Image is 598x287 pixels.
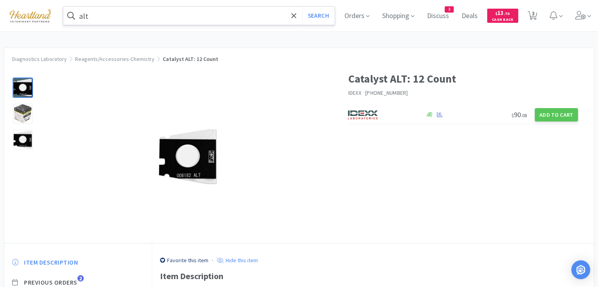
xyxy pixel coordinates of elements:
[158,127,217,186] img: e8e29bab87de42d3bbb136b159d3f860_657060.png
[571,260,590,279] div: Open Intercom Messenger
[24,258,78,267] span: Item Description
[535,108,578,121] button: Add to Cart
[63,7,335,25] input: Search by item, sku, manufacturer, ingredient, size...
[445,7,453,12] span: 3
[12,55,67,63] a: Diagnostics Laboratory
[165,257,208,264] p: Favorite this item
[75,55,155,63] a: Reagents/Accessories-Chemistry
[495,9,510,17] span: 13
[492,18,513,23] span: Cash Back
[302,7,335,25] button: Search
[521,112,527,118] span: . 08
[163,55,218,63] span: Catalyst ALT: 12 Count
[348,89,361,96] a: IDEXX
[24,278,77,287] span: Previous Orders
[424,13,452,20] a: Discuss3
[348,109,377,121] img: 13250b0087d44d67bb1668360c5632f9_13.png
[362,89,364,96] span: ·
[512,112,514,118] span: $
[212,255,213,265] div: ·
[160,269,586,283] div: Item Description
[224,257,258,264] p: Hide this item
[504,11,510,16] span: . 70
[77,275,84,281] span: 2
[365,89,408,96] span: [PHONE_NUMBER]
[348,70,578,88] h1: Catalyst ALT: 12 Count
[487,5,518,26] a: $13.70Cash Back
[458,13,481,20] a: Deals
[512,110,527,119] span: 90
[4,5,57,26] img: cad7bdf275c640399d9c6e0c56f98fd2_10.png
[524,13,541,20] a: 3
[495,11,497,16] span: $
